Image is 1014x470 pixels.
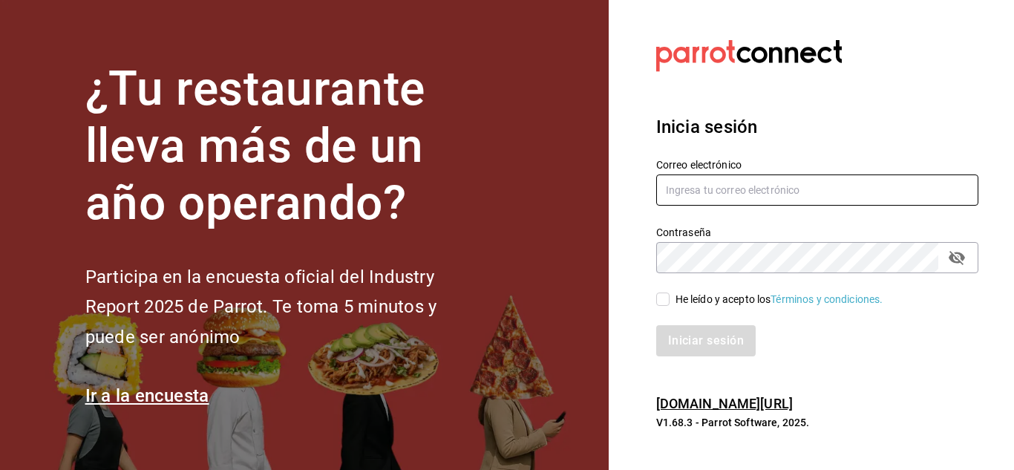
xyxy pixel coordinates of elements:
[656,227,978,238] label: Contraseña
[85,262,486,353] h2: Participa en la encuesta oficial del Industry Report 2025 de Parrot. Te toma 5 minutos y puede se...
[85,385,209,406] a: Ir a la encuesta
[656,160,978,170] label: Correo electrónico
[656,396,793,411] a: [DOMAIN_NAME][URL]
[656,114,978,140] h3: Inicia sesión
[656,174,978,206] input: Ingresa tu correo electrónico
[676,292,883,307] div: He leído y acepto los
[656,415,978,430] p: V1.68.3 - Parrot Software, 2025.
[85,61,486,232] h1: ¿Tu restaurante lleva más de un año operando?
[944,245,969,270] button: passwordField
[771,293,883,305] a: Términos y condiciones.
